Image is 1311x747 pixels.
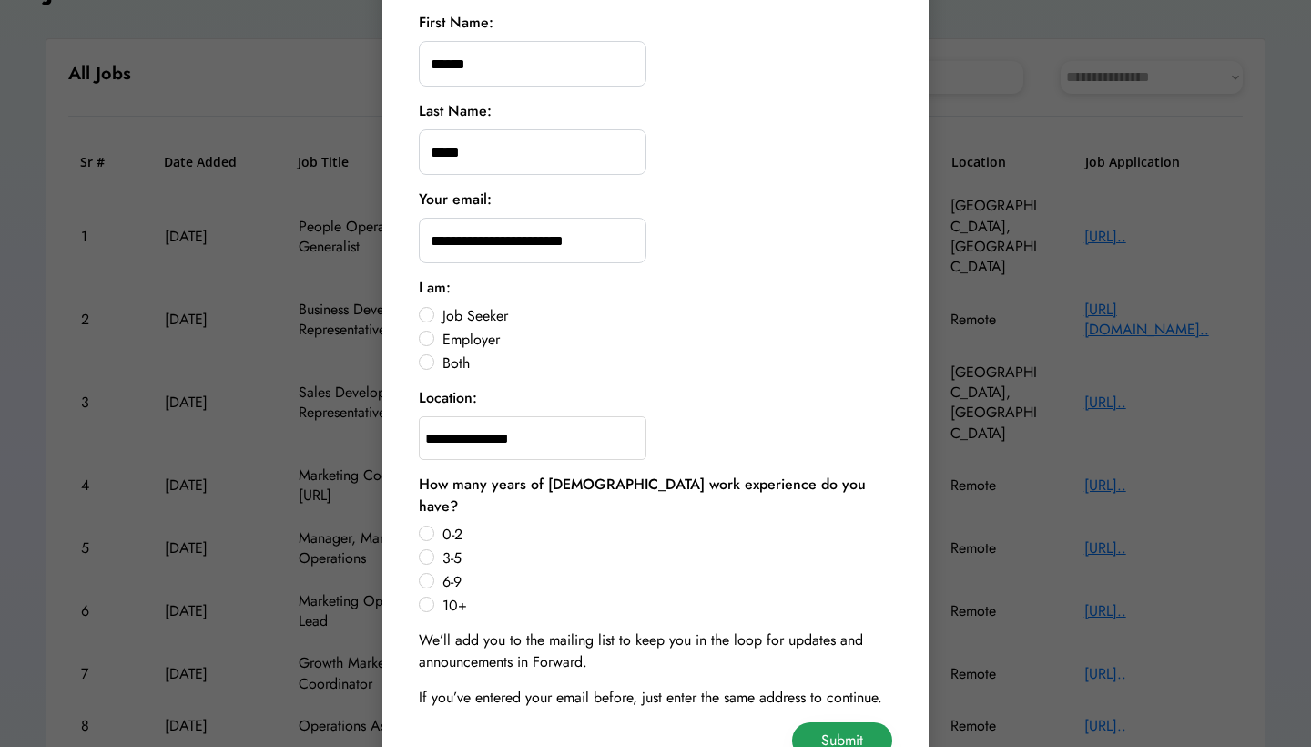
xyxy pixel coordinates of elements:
[419,387,477,409] div: Location:
[419,687,882,709] div: If you’ve entered your email before, just enter the same address to continue.
[437,333,892,347] label: Employer
[437,309,892,323] label: Job Seeker
[437,527,892,542] label: 0-2
[419,629,892,673] div: We’ll add you to the mailing list to keep you in the loop for updates and announcements in Forward.
[437,575,892,589] label: 6-9
[437,356,892,371] label: Both
[419,189,492,210] div: Your email:
[419,474,892,517] div: How many years of [DEMOGRAPHIC_DATA] work experience do you have?
[419,100,492,122] div: Last Name:
[419,12,493,34] div: First Name:
[437,599,892,613] label: 10+
[437,551,892,566] label: 3-5
[419,277,451,299] div: I am:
